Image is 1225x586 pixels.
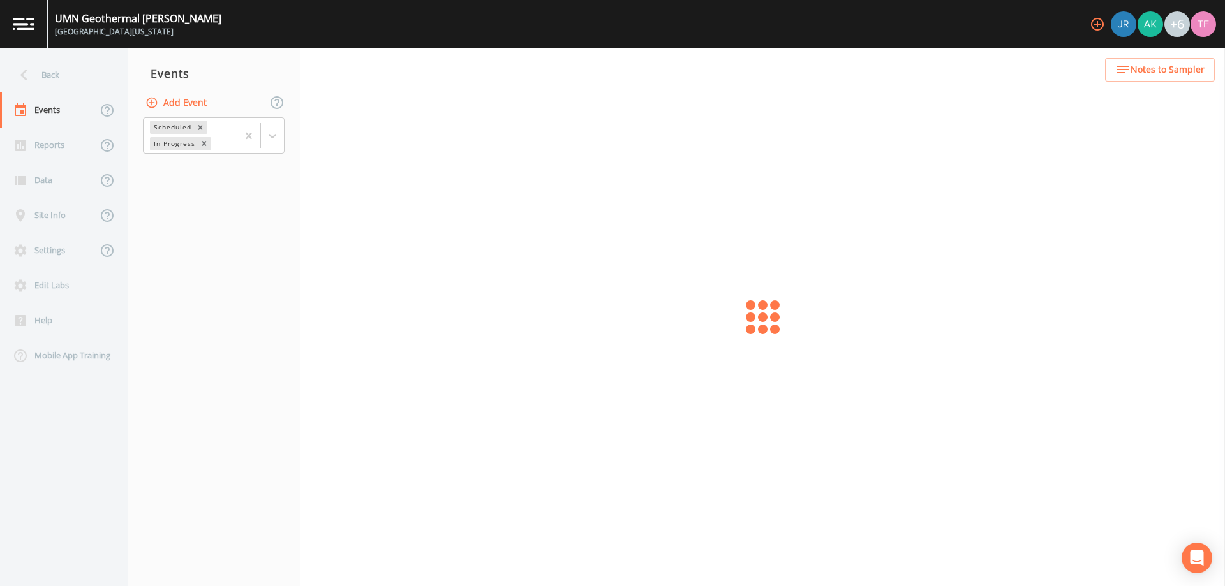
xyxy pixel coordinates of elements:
div: Remove In Progress [197,137,211,150]
div: Remove Scheduled [193,121,207,134]
div: Open Intercom Messenger [1182,543,1212,573]
button: Notes to Sampler [1105,58,1215,82]
div: In Progress [150,137,197,150]
div: Scheduled [150,121,193,134]
div: Events [128,57,300,89]
div: UMN Geothermal [PERSON_NAME] [55,11,221,26]
div: Aaron Kuck [1137,11,1164,37]
img: logo [13,18,34,30]
img: 3f97e0fb2cd2af981297b334d1e56d37 [1191,11,1216,37]
button: Add Event [143,91,212,115]
div: +6 [1164,11,1190,37]
div: [GEOGRAPHIC_DATA][US_STATE] [55,26,221,38]
img: b875b78bfaff66d29449720b614a75df [1111,11,1136,37]
img: c52958f65f7e3033e40d8be1040c5eaa [1138,11,1163,37]
div: Jane Rogers [1110,11,1137,37]
span: Notes to Sampler [1131,62,1205,78]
